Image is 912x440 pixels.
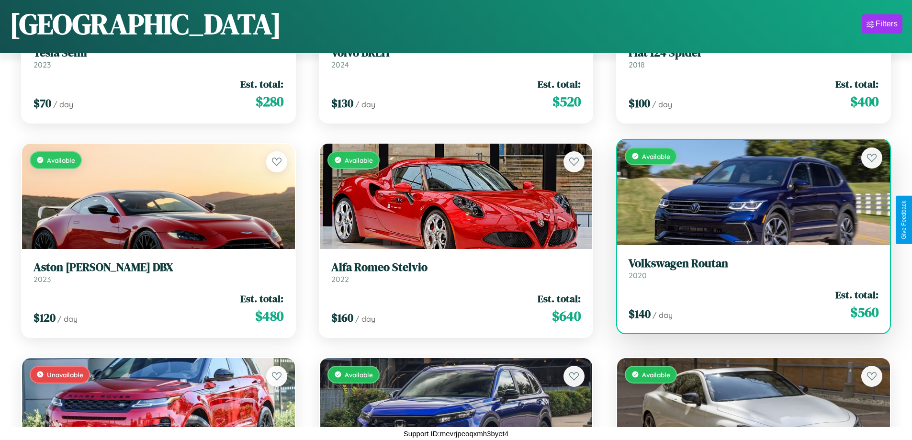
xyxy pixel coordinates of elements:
[256,92,283,111] span: $ 280
[345,156,373,164] span: Available
[255,306,283,326] span: $ 480
[34,274,51,284] span: 2023
[240,292,283,305] span: Est. total:
[34,46,283,69] a: Tesla Semi2023
[876,19,898,29] div: Filters
[34,260,283,274] h3: Aston [PERSON_NAME] DBX
[629,95,650,111] span: $ 100
[53,100,73,109] span: / day
[653,310,673,320] span: / day
[34,310,56,326] span: $ 120
[850,303,878,322] span: $ 560
[652,100,672,109] span: / day
[355,314,375,324] span: / day
[552,92,581,111] span: $ 520
[331,46,581,60] h3: Volvo BRLH
[835,77,878,91] span: Est. total:
[331,260,581,274] h3: Alfa Romeo Stelvio
[240,77,283,91] span: Est. total:
[47,371,83,379] span: Unavailable
[331,95,353,111] span: $ 130
[835,288,878,302] span: Est. total:
[538,77,581,91] span: Est. total:
[901,201,907,239] div: Give Feedback
[10,4,281,44] h1: [GEOGRAPHIC_DATA]
[538,292,581,305] span: Est. total:
[355,100,375,109] span: / day
[642,371,670,379] span: Available
[862,14,902,34] button: Filters
[642,152,670,160] span: Available
[629,60,645,69] span: 2018
[345,371,373,379] span: Available
[331,310,353,326] span: $ 160
[331,46,581,69] a: Volvo BRLH2024
[47,156,75,164] span: Available
[57,314,78,324] span: / day
[629,257,878,280] a: Volkswagen Routan2020
[331,274,349,284] span: 2022
[34,95,51,111] span: $ 70
[331,260,581,284] a: Alfa Romeo Stelvio2022
[404,427,508,440] p: Support ID: mevrjpeoqxmh3byet4
[34,260,283,284] a: Aston [PERSON_NAME] DBX2023
[331,60,349,69] span: 2024
[34,46,283,60] h3: Tesla Semi
[629,257,878,271] h3: Volkswagen Routan
[629,46,878,60] h3: Fiat 124 Spider
[629,306,651,322] span: $ 140
[629,271,647,280] span: 2020
[552,306,581,326] span: $ 640
[34,60,51,69] span: 2023
[629,46,878,69] a: Fiat 124 Spider2018
[850,92,878,111] span: $ 400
